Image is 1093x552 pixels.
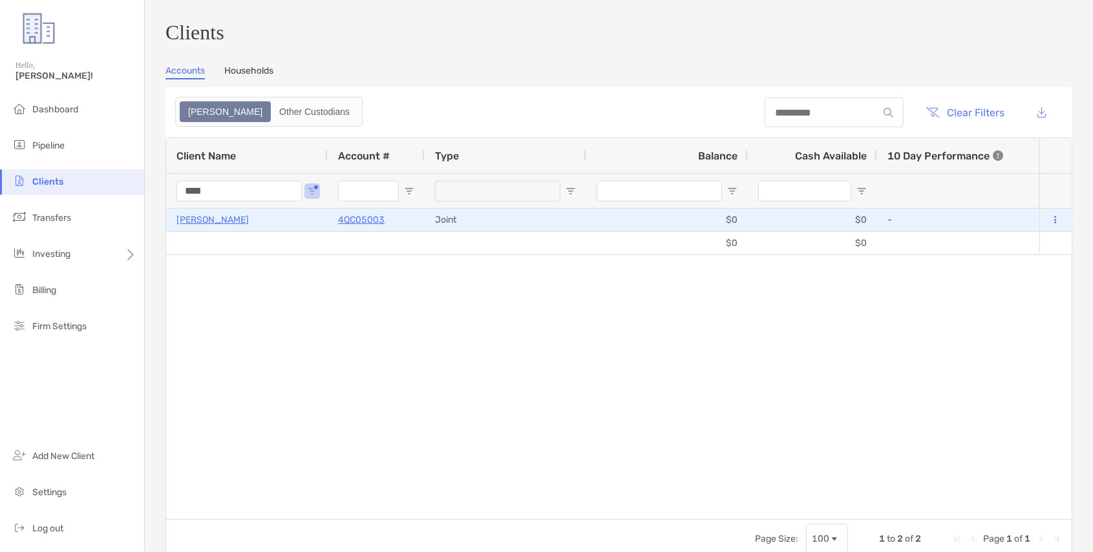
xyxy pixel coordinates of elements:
input: Account # Filter Input [338,181,399,201]
div: Previous Page [968,534,978,544]
span: Client Name [176,150,236,162]
span: Transfers [32,212,71,223]
span: Type [435,150,459,162]
img: settings icon [12,484,27,499]
img: clients icon [12,173,27,189]
span: to [887,533,895,544]
img: dashboard icon [12,101,27,116]
span: 2 [897,533,903,544]
span: Page [983,533,1004,544]
span: Dashboard [32,104,78,115]
span: Clients [32,176,63,187]
span: Settings [32,487,67,498]
button: Open Filter Menu [404,186,414,196]
div: 10 Day Performance [887,138,1003,173]
span: Cash Available [795,150,867,162]
span: Pipeline [32,140,65,151]
input: Cash Available Filter Input [758,181,851,201]
img: input icon [884,108,893,118]
button: Open Filter Menu [856,186,867,196]
img: firm-settings icon [12,318,27,333]
span: 1 [879,533,885,544]
span: Balance [698,150,738,162]
div: Next Page [1035,534,1046,544]
button: Clear Filters [917,98,1015,127]
img: logout icon [12,520,27,535]
img: pipeline icon [12,137,27,152]
a: Accounts [165,65,205,79]
span: Add New Client [32,451,94,462]
a: 4QC05003 [338,212,385,228]
button: Open Filter Menu [727,186,738,196]
input: Client Name Filter Input [176,181,302,201]
div: Joint [425,209,586,231]
span: 2 [915,533,921,544]
span: Billing [32,285,56,296]
img: investing icon [12,245,27,261]
div: $0 [586,209,748,231]
span: of [905,533,913,544]
input: Balance Filter Input [597,181,722,201]
img: Zoe Logo [16,5,62,52]
span: [PERSON_NAME]! [16,70,136,81]
div: First Page [952,534,962,544]
img: add_new_client icon [12,447,27,463]
span: 1 [1006,533,1012,544]
h3: Clients [165,21,1072,45]
div: Zoe [181,103,270,121]
span: 1 [1024,533,1030,544]
button: Open Filter Menu [566,186,576,196]
a: [PERSON_NAME] [176,212,249,228]
span: Log out [32,523,63,534]
div: $0 [586,232,748,254]
button: Open Filter Menu [307,186,317,196]
img: billing icon [12,281,27,297]
span: Account # [338,150,390,162]
span: of [1014,533,1023,544]
div: segmented control [175,97,363,127]
span: Firm Settings [32,321,87,332]
div: Page Size: [755,533,798,544]
span: Investing [32,249,70,260]
a: Households [224,65,273,79]
div: Other Custodians [272,103,357,121]
div: Last Page [1051,534,1061,544]
div: $0 [748,209,877,231]
div: 100 [812,533,829,544]
img: transfers icon [12,209,27,225]
div: $0 [748,232,877,254]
